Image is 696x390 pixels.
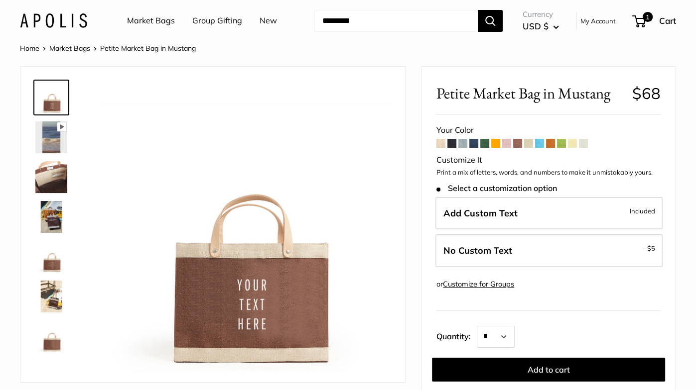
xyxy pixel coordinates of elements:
[478,10,503,32] button: Search
[35,241,67,273] img: Petite Market Bag in Mustang
[632,84,661,103] span: $68
[436,123,661,138] div: Your Color
[33,119,69,155] a: Petite Market Bag in Mustang
[33,159,69,195] a: Petite Market Bag in Mustang
[435,197,663,230] label: Add Custom Text
[436,278,514,291] div: or
[443,245,512,256] span: No Custom Text
[436,323,477,348] label: Quantity:
[192,13,242,28] a: Group Gifting
[436,184,557,193] span: Select a customization option
[523,18,559,34] button: USD $
[20,42,196,55] nav: Breadcrumb
[35,281,67,312] img: Petite Market Bag in Mustang
[314,10,478,32] input: Search...
[33,239,69,275] a: Petite Market Bag in Mustang
[647,244,655,252] span: $5
[100,44,196,53] span: Petite Market Bag in Mustang
[435,234,663,267] label: Leave Blank
[100,82,391,372] img: Petite Market Bag in Mustang
[33,80,69,115] a: Petite Market Bag in Mustang
[443,207,518,219] span: Add Custom Text
[20,13,87,28] img: Apolis
[127,13,175,28] a: Market Bags
[35,121,67,153] img: Petite Market Bag in Mustang
[644,242,655,254] span: -
[630,205,655,217] span: Included
[33,318,69,354] a: Petite Market Bag in Mustang
[35,161,67,193] img: Petite Market Bag in Mustang
[20,44,39,53] a: Home
[33,279,69,314] a: Petite Market Bag in Mustang
[35,82,67,113] img: Petite Market Bag in Mustang
[33,199,69,235] a: Petite Market Bag in Mustang
[436,153,661,168] div: Customize It
[659,15,676,26] span: Cart
[35,201,67,233] img: Petite Market Bag in Mustang
[436,84,624,102] span: Petite Market Bag in Mustang
[633,13,676,29] a: 1 Cart
[580,15,616,27] a: My Account
[523,7,559,21] span: Currency
[432,358,665,382] button: Add to cart
[260,13,277,28] a: New
[49,44,90,53] a: Market Bags
[35,320,67,352] img: Petite Market Bag in Mustang
[523,21,549,31] span: USD $
[643,12,653,22] span: 1
[443,280,514,289] a: Customize for Groups
[436,168,661,178] p: Print a mix of letters, words, and numbers to make it unmistakably yours.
